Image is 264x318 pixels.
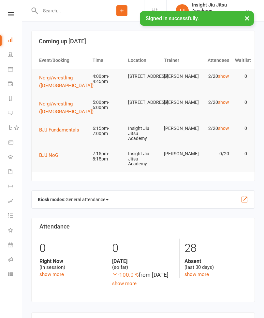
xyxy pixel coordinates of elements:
a: Payments [8,77,22,92]
td: 2/20 [197,121,232,136]
strong: [DATE] [112,258,174,264]
h3: Coming up [DATE] [39,38,247,45]
div: (last 30 days) [184,258,247,270]
span: No-gi/wrestling ([DEMOGRAPHIC_DATA]) [39,75,94,89]
span: BJJ NoGi [39,152,60,158]
span: General attendance [66,194,109,205]
div: Insight Jiu Jitsu Academy [192,2,245,14]
span: -100.0 % [112,271,139,278]
td: 7:15pm-8:15pm [90,146,125,167]
button: No-gi/wrestling ([DEMOGRAPHIC_DATA]) [39,100,98,116]
td: 2/20 [197,69,232,84]
a: What's New [8,224,22,238]
span: No-gi/wrestling ([DEMOGRAPHIC_DATA]) [39,101,94,115]
button: BJJ Fundamentals [39,126,84,134]
th: Trainer [161,52,197,69]
th: Attendees [197,52,232,69]
button: × [241,11,253,25]
a: Roll call kiosk mode [8,253,22,268]
td: 0 [232,146,250,161]
strong: Right Now [39,258,102,264]
td: [PERSON_NAME] [161,146,197,161]
span: BJJ Fundamentals [39,127,79,133]
a: show more [112,281,137,286]
th: Time [90,52,125,69]
td: [PERSON_NAME] [161,95,197,110]
th: Location [125,52,161,69]
button: BJJ NoGi [39,151,64,159]
a: Calendar [8,62,22,77]
div: 0 [39,239,102,258]
div: 0 [112,239,174,258]
th: Waitlist [232,52,250,69]
td: [PERSON_NAME] [161,69,197,84]
td: [STREET_ADDRESS] [125,69,161,84]
th: Event/Booking [36,52,90,69]
td: 0 [232,121,250,136]
div: from [DATE] [112,270,174,279]
td: 0/20 [197,146,232,161]
td: 4:00pm-4:45pm [90,69,125,89]
td: 0 [232,69,250,84]
div: (so far) [112,258,174,270]
td: 6:15pm-7:00pm [90,121,125,141]
button: No-gi/wrestling ([DEMOGRAPHIC_DATA]) [39,74,98,90]
a: People [8,48,22,62]
a: General attendance kiosk mode [8,238,22,253]
td: Insight Jiu Jitsu Academy [125,146,161,172]
a: Dashboard [8,33,22,48]
div: IJ [176,4,189,17]
a: show [218,74,229,79]
a: show [218,100,229,105]
a: Assessments [8,194,22,209]
div: 28 [184,239,247,258]
a: Class kiosk mode [8,268,22,282]
strong: Absent [184,258,247,264]
td: [STREET_ADDRESS] [125,95,161,110]
a: show more [39,271,64,277]
a: show more [184,271,209,277]
div: (in session) [39,258,102,270]
h3: Attendance [39,223,247,230]
td: 2/20 [197,95,232,110]
input: Search... [38,6,100,15]
td: Insight Jiu Jitsu Academy [125,121,161,146]
span: Signed in successfully. [146,15,199,21]
a: Product Sales [8,136,22,150]
strong: Kiosk modes: [38,197,66,202]
a: show [218,126,229,131]
a: Reports [8,92,22,106]
td: [PERSON_NAME] [161,121,197,136]
td: 5:00pm-6:00pm [90,95,125,115]
td: 0 [232,95,250,110]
